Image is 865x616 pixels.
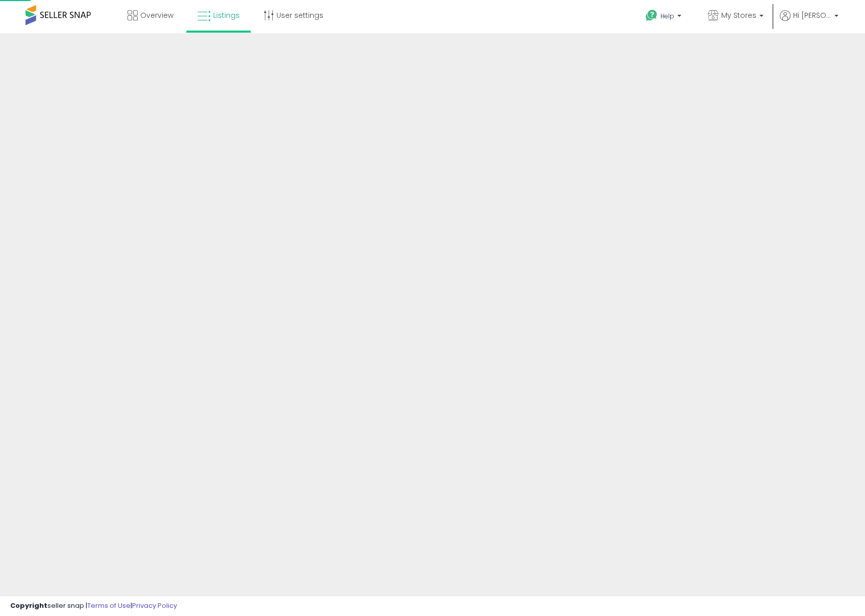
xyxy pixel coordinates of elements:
span: My Stores [721,10,756,20]
a: Help [638,2,692,33]
span: Hi [PERSON_NAME] [793,10,831,20]
i: Get Help [645,9,658,22]
span: Listings [213,10,240,20]
a: Hi [PERSON_NAME] [780,10,838,33]
span: Overview [140,10,173,20]
span: Help [660,12,674,20]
